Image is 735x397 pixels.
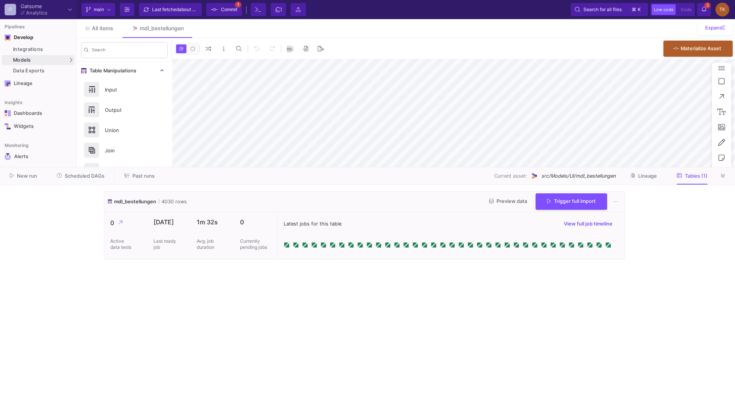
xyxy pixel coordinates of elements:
div: Develop [14,34,25,41]
div: Analytics [26,10,47,15]
span: main [94,4,104,15]
div: O [5,4,16,15]
span: k [638,5,641,14]
div: Integrations [13,46,72,52]
div: TK [715,3,729,16]
img: Navigation icon [5,110,11,116]
span: Models [13,57,31,63]
span: Commit [221,4,237,15]
span: New run [17,173,37,179]
img: Navigation icon [5,123,11,129]
div: Data Exports [13,68,72,74]
img: Navigation icon [5,34,11,41]
img: Navigation icon [5,80,11,87]
div: Alerts [14,153,64,160]
img: Navigation icon [5,153,11,160]
div: Dashboards [14,110,64,116]
span: Search for all files [583,4,622,15]
span: about 1 hour ago [179,7,214,12]
span: Code [681,7,691,12]
div: Oatsome [21,4,47,9]
div: Last fetched [152,4,198,15]
span: 2 [704,2,710,8]
div: Lineage [14,80,64,87]
span: Low code [654,7,673,12]
span: Materialize Asset [681,46,721,51]
span: ⌘ [632,5,636,14]
div: Widgets [14,123,64,129]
